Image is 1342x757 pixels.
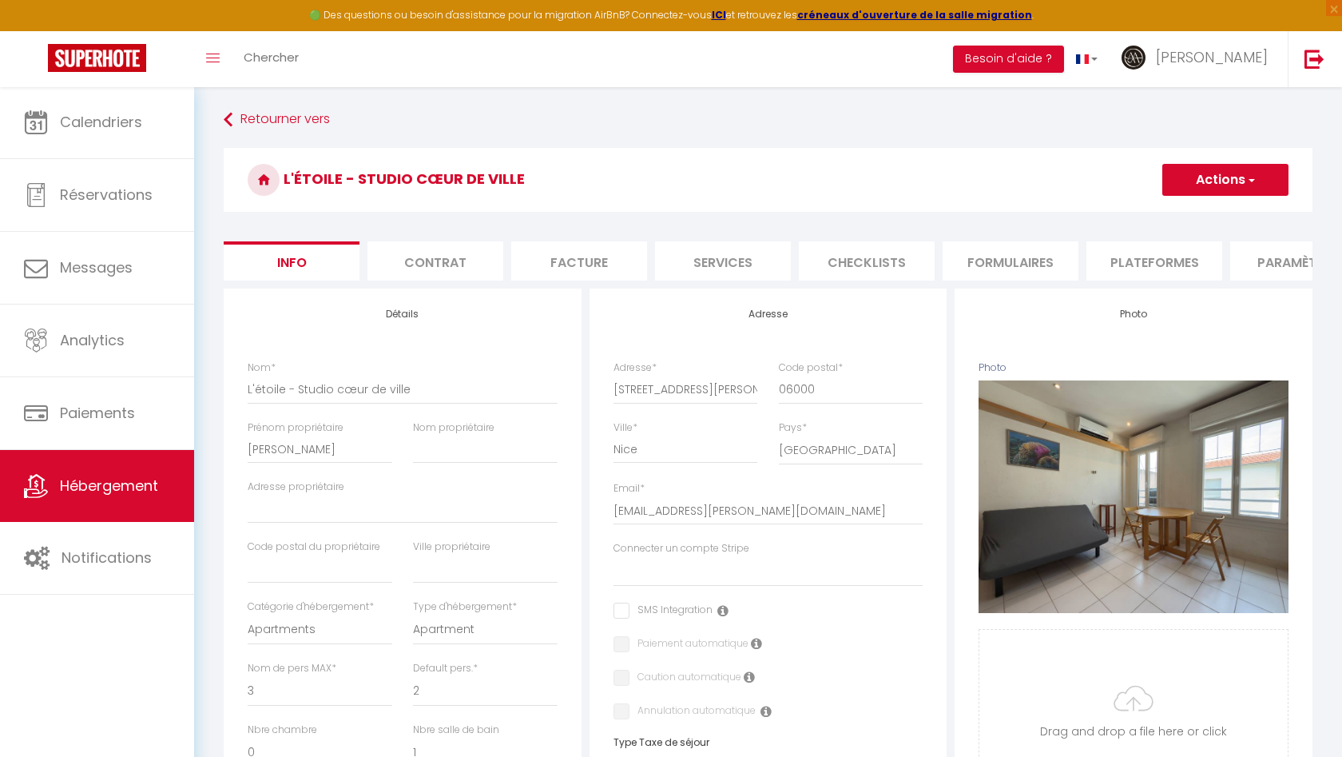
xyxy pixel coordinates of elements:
[248,361,276,376] label: Nom
[979,309,1288,320] h4: Photo
[613,737,923,748] h6: Type Taxe de séjour
[511,241,647,281] li: Facture
[13,6,61,54] button: Ouvrir le widget de chat LiveChat
[943,241,1078,281] li: Formulaires
[979,361,1007,376] label: Photo
[629,636,748,654] label: Paiement automatique
[60,185,153,205] span: Réservations
[613,541,749,556] label: Connecter un compte Stripe
[712,8,726,22] a: ICI
[60,476,158,496] span: Hébergement
[799,241,935,281] li: Checklists
[232,31,311,87] a: Chercher
[1122,46,1145,70] img: ...
[1156,47,1268,67] span: [PERSON_NAME]
[60,330,125,350] span: Analytics
[60,257,133,277] span: Messages
[1162,164,1288,196] button: Actions
[1304,49,1324,69] img: logout
[613,309,923,320] h4: Adresse
[60,403,135,423] span: Paiements
[248,480,344,495] label: Adresse propriétaire
[413,540,490,555] label: Ville propriétaire
[248,540,380,555] label: Code postal du propriétaire
[224,106,1312,134] a: Retourner vers
[248,600,374,615] label: Catégorie d'hébergement
[413,661,478,676] label: Default pers.
[248,420,343,436] label: Prénom propriétaire
[779,420,807,436] label: Pays
[797,8,1032,22] a: créneaux d'ouverture de la salle migration
[48,44,146,72] img: Super Booking
[413,723,499,738] label: Nbre salle de bain
[1110,31,1288,87] a: ... [PERSON_NAME]
[1086,241,1222,281] li: Plateformes
[413,420,494,436] label: Nom propriétaire
[248,309,558,320] h4: Détails
[953,46,1064,73] button: Besoin d'aide ?
[613,420,637,436] label: Ville
[613,361,657,376] label: Adresse
[244,49,299,66] span: Chercher
[62,548,152,568] span: Notifications
[224,148,1312,212] h3: L'étoile - Studio cœur de ville
[413,600,517,615] label: Type d'hébergement
[779,361,843,376] label: Code postal
[60,112,142,132] span: Calendriers
[248,661,336,676] label: Nom de pers MAX
[248,723,317,738] label: Nbre chambre
[224,241,359,281] li: Info
[629,670,741,687] label: Caution automatique
[367,241,503,281] li: Contrat
[613,481,645,496] label: Email
[655,241,791,281] li: Services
